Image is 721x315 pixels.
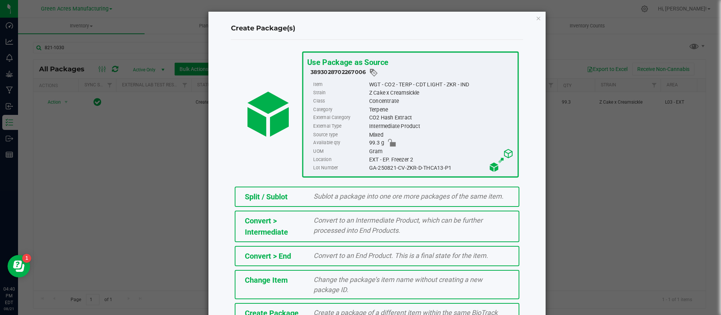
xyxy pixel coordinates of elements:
[313,106,367,114] label: Category
[22,254,31,263] iframe: Resource center unread badge
[313,80,367,89] label: Item
[313,97,367,106] label: Class
[311,68,514,77] div: 3893028702267006
[307,57,388,67] span: Use Package as Source
[245,276,288,285] span: Change Item
[369,89,513,97] div: Z Cake x Creamsickle
[313,122,367,130] label: External Type
[245,216,288,237] span: Convert > Intermediate
[369,122,513,130] div: Intermediate Product
[8,255,30,277] iframe: Resource center
[369,114,513,122] div: CO2 Hash Extract
[369,131,513,139] div: Mixed
[314,276,483,294] span: Change the package’s item name without creating a new package ID.
[245,192,288,201] span: Split / Sublot
[245,252,291,261] span: Convert > End
[313,155,367,164] label: Location
[369,106,513,114] div: Terpene
[369,164,513,172] div: GA-250821-CV-ZKR-D-THCA13-P1
[313,114,367,122] label: External Category
[369,139,384,147] span: 99.3 g
[369,155,513,164] div: EXT - EP. Freezer 2
[313,147,367,155] label: UOM
[314,252,488,259] span: Convert to an End Product. This is a final state for the item.
[369,97,513,106] div: Concentrate
[369,147,513,155] div: Gram
[314,216,483,234] span: Convert to an Intermediate Product, which can be further processed into End Products.
[313,131,367,139] label: Source type
[313,164,367,172] label: Lot Number
[313,89,367,97] label: Strain
[231,24,523,33] h4: Create Package(s)
[314,192,504,200] span: Sublot a package into one ore more packages of the same item.
[369,80,513,89] div: WGT - CO2 - TERP - CDT LIGHT - ZKR - IND
[313,139,367,147] label: Available qty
